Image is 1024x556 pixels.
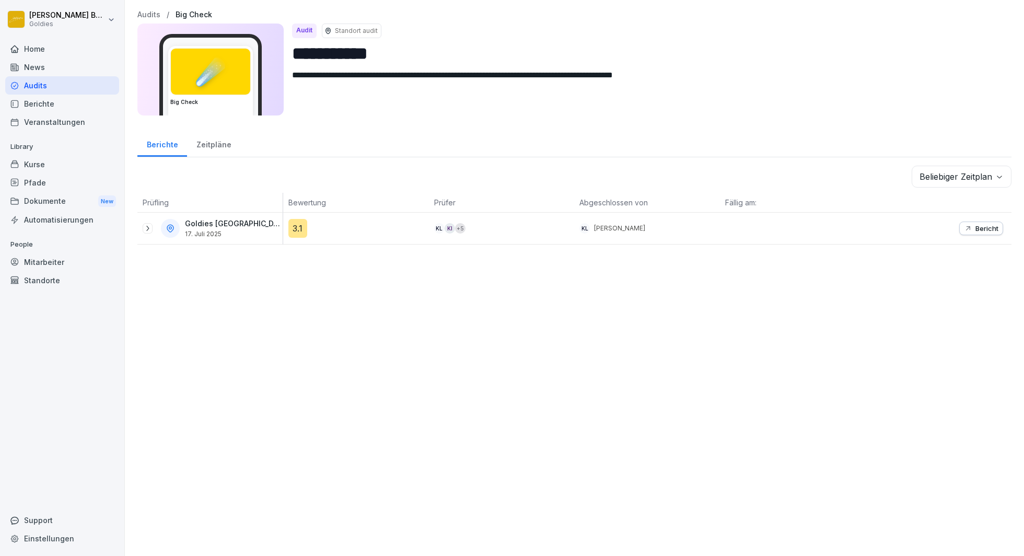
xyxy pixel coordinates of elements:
h3: Big Check [170,98,251,106]
div: Dokumente [5,192,119,211]
th: Fällig am: [720,193,866,213]
a: Berichte [137,130,187,157]
div: KI [445,223,455,234]
div: KL [579,223,590,234]
a: Audits [137,10,160,19]
a: Zeitpläne [187,130,240,157]
p: [PERSON_NAME] [594,224,645,233]
div: 3.1 [288,219,307,238]
a: Kurse [5,155,119,173]
div: Support [5,511,119,529]
div: Audit [292,24,317,38]
p: Prüfling [143,197,277,208]
a: Automatisierungen [5,211,119,229]
a: Berichte [5,95,119,113]
p: Abgeschlossen von [579,197,715,208]
p: 17. Juli 2025 [185,230,281,238]
p: [PERSON_NAME] Buhren [29,11,106,20]
p: Bericht [975,224,998,233]
th: Prüfer [429,193,575,213]
a: Big Check [176,10,212,19]
div: ☄️ [171,49,250,95]
div: + 5 [455,223,466,234]
a: DokumenteNew [5,192,119,211]
a: Pfade [5,173,119,192]
p: / [167,10,169,19]
div: KL [434,223,445,234]
p: Bewertung [288,197,424,208]
p: Goldies [29,20,106,28]
p: People [5,236,119,253]
a: Home [5,40,119,58]
button: Bericht [959,222,1003,235]
a: Veranstaltungen [5,113,119,131]
a: Standorte [5,271,119,289]
a: News [5,58,119,76]
p: Library [5,138,119,155]
div: New [98,195,116,207]
a: Einstellungen [5,529,119,548]
a: Audits [5,76,119,95]
a: Mitarbeiter [5,253,119,271]
p: Goldies [GEOGRAPHIC_DATA] [185,219,281,228]
p: Standort audit [335,26,378,36]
